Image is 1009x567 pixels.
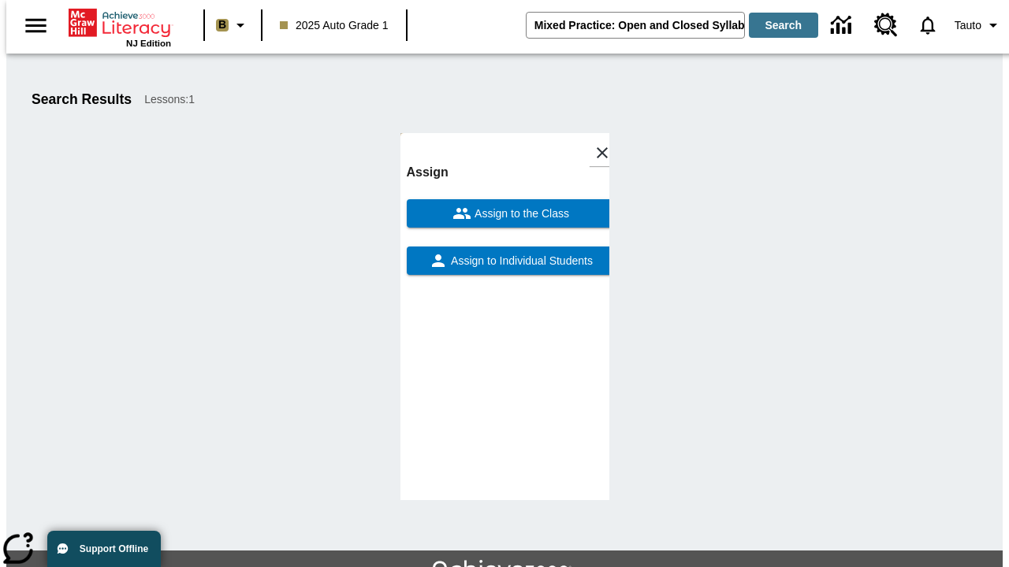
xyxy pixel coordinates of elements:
span: B [218,15,226,35]
button: Assign to the Class [407,199,616,228]
span: NJ Edition [126,39,171,48]
button: Support Offline [47,531,161,567]
a: Notifications [907,5,948,46]
h1: Search Results [32,91,132,108]
h6: Assign [407,161,616,183]
input: search field [527,13,744,38]
button: Boost Class color is light brown. Change class color [210,11,256,39]
button: Profile/Settings [948,11,1009,39]
button: Open side menu [13,2,59,49]
span: Tauto [955,17,981,34]
span: 2025 Auto Grade 1 [280,17,389,34]
span: Lessons : 1 [144,91,195,108]
button: Close [589,139,616,166]
a: Data Center [821,4,865,47]
span: Assign to Individual Students [448,253,593,269]
a: Home [69,7,171,39]
a: Resource Center, Will open in new tab [865,4,907,46]
span: Assign to the Class [471,206,569,222]
div: Home [69,6,171,48]
button: Assign to Individual Students [407,246,616,275]
span: Support Offline [80,543,148,554]
button: Search [749,13,818,38]
div: lesson details [400,133,609,500]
